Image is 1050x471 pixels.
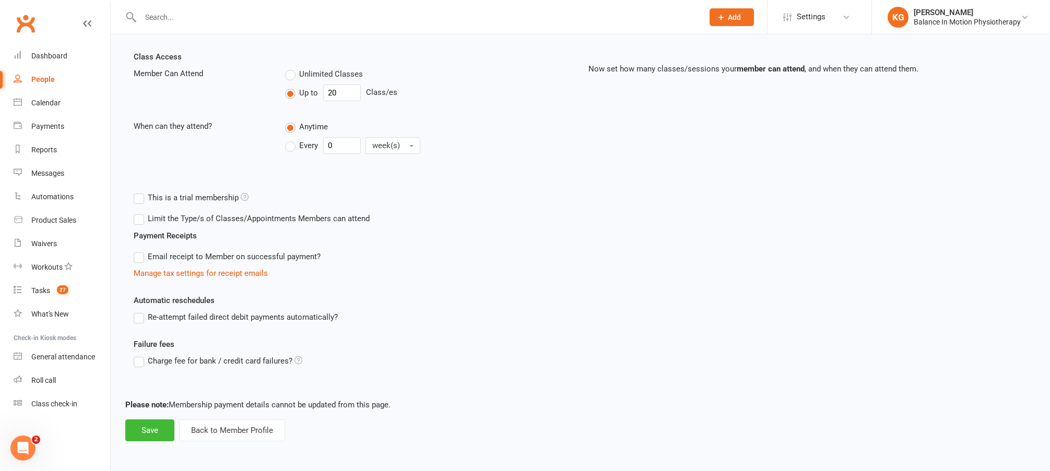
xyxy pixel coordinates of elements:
div: Roll call [31,376,56,384]
div: Calendar [31,99,61,107]
a: Roll call [14,369,110,392]
span: Add [728,13,741,21]
a: Reports [14,138,110,162]
a: Messages [14,162,110,185]
strong: Please note: [125,400,169,409]
a: People [14,68,110,91]
div: What's New [31,310,69,318]
span: Up to [299,87,318,98]
div: Waivers [31,239,57,248]
div: Balance In Motion Physiotherapy [914,17,1021,27]
iframe: Intercom live chat [10,436,36,461]
span: Charge fee for bank / credit card failures? [148,355,292,366]
div: General attendance [31,353,95,361]
div: Member Can Attend [126,67,277,80]
a: Automations [14,185,110,209]
div: Payments [31,122,64,130]
a: What's New [14,303,110,326]
div: Workouts [31,263,63,271]
div: When can they attend? [126,120,277,132]
div: Product Sales [31,216,76,224]
label: Automatic reschedules [134,294,215,307]
a: Class kiosk mode [14,392,110,416]
span: Anytime [299,120,328,131]
span: 27 [57,285,68,294]
span: Every [299,139,318,150]
label: Class Access [134,51,182,63]
strong: member can attend [737,64,805,74]
div: Class check-in [31,400,77,408]
input: Search... [137,10,696,25]
div: Messages [31,169,64,177]
div: Class/es [285,84,572,101]
label: Payment Receipts [134,230,197,242]
a: Waivers [14,232,110,256]
div: Automations [31,192,74,201]
div: Reports [31,146,57,154]
div: Dashboard [31,52,67,60]
button: Back to Member Profile [179,419,285,441]
div: KG [888,7,909,28]
span: Unlimited Classes [299,68,363,79]
a: Manage tax settings for receipt emails [134,269,268,278]
div: [PERSON_NAME] [914,8,1021,17]
button: Save [125,419,174,441]
button: Add [710,8,754,26]
p: Membership payment details cannot be updated from this page. [125,398,1035,411]
label: This is a trial membership [134,191,249,204]
button: week(s) [365,137,420,154]
a: Product Sales [14,209,110,232]
label: Email receipt to Member on successful payment? [134,250,321,263]
a: Dashboard [14,44,110,68]
a: Workouts [14,256,110,279]
p: Now set how many classes/sessions your , and when they can attend them. [588,63,1028,75]
label: Re-attempt failed direct debit payments automatically? [134,311,338,323]
div: People [31,75,55,83]
label: Failure fees [126,338,1035,351]
a: Clubworx [13,10,39,37]
label: Limit the Type/s of Classes/Appointments Members can attend [134,212,370,225]
a: Tasks 27 [14,279,110,303]
a: General attendance kiosk mode [14,345,110,369]
span: week(s) [372,141,400,150]
span: 2 [32,436,40,444]
a: Calendar [14,91,110,115]
span: Settings [797,5,825,29]
a: Payments [14,115,110,138]
div: Tasks [31,286,50,295]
